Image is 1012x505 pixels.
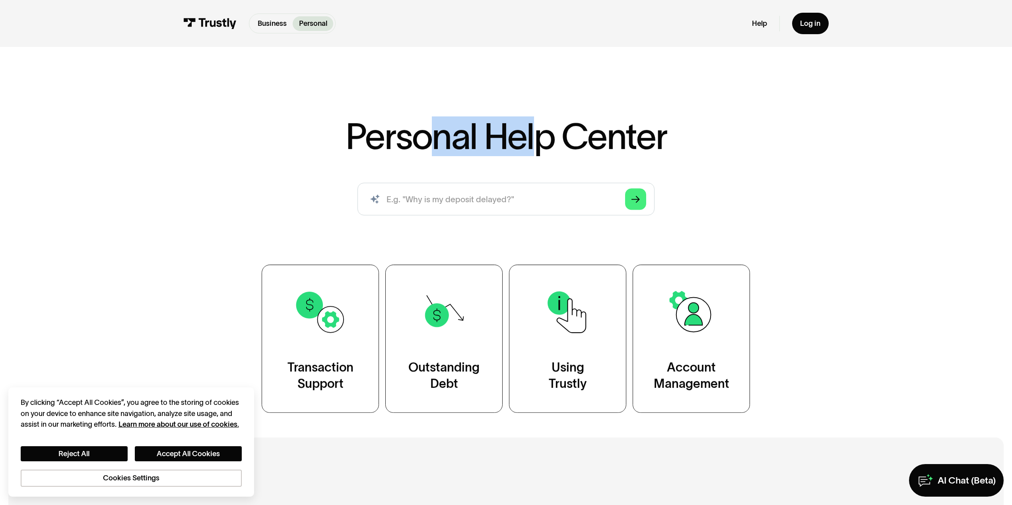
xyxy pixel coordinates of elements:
div: Account Management [654,359,729,392]
div: Log in [800,19,820,28]
div: Cookie banner [8,387,254,497]
form: Search [357,183,655,215]
a: Help [752,19,767,28]
a: Business [251,16,293,31]
a: Log in [792,13,829,34]
div: AI Chat (Beta) [938,474,996,486]
a: Personal [293,16,333,31]
button: Reject All [21,446,128,462]
p: Personal [299,18,327,29]
div: By clicking “Accept All Cookies”, you agree to the storing of cookies on your device to enhance s... [21,397,242,430]
div: Outstanding Debt [408,359,480,392]
div: Privacy [21,397,242,486]
div: Transaction Support [287,359,354,392]
a: UsingTrustly [509,265,626,413]
img: Trustly Logo [183,18,237,29]
a: OutstandingDebt [385,265,503,413]
a: More information about your privacy, opens in a new tab [118,420,239,428]
div: Using Trustly [549,359,587,392]
button: Cookies Settings [21,470,242,487]
a: AI Chat (Beta) [909,464,1004,497]
a: AccountManagement [633,265,750,413]
p: Business [258,18,287,29]
button: Accept All Cookies [135,446,242,462]
a: TransactionSupport [262,265,379,413]
h1: Personal Help Center [346,118,667,154]
input: search [357,183,655,215]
